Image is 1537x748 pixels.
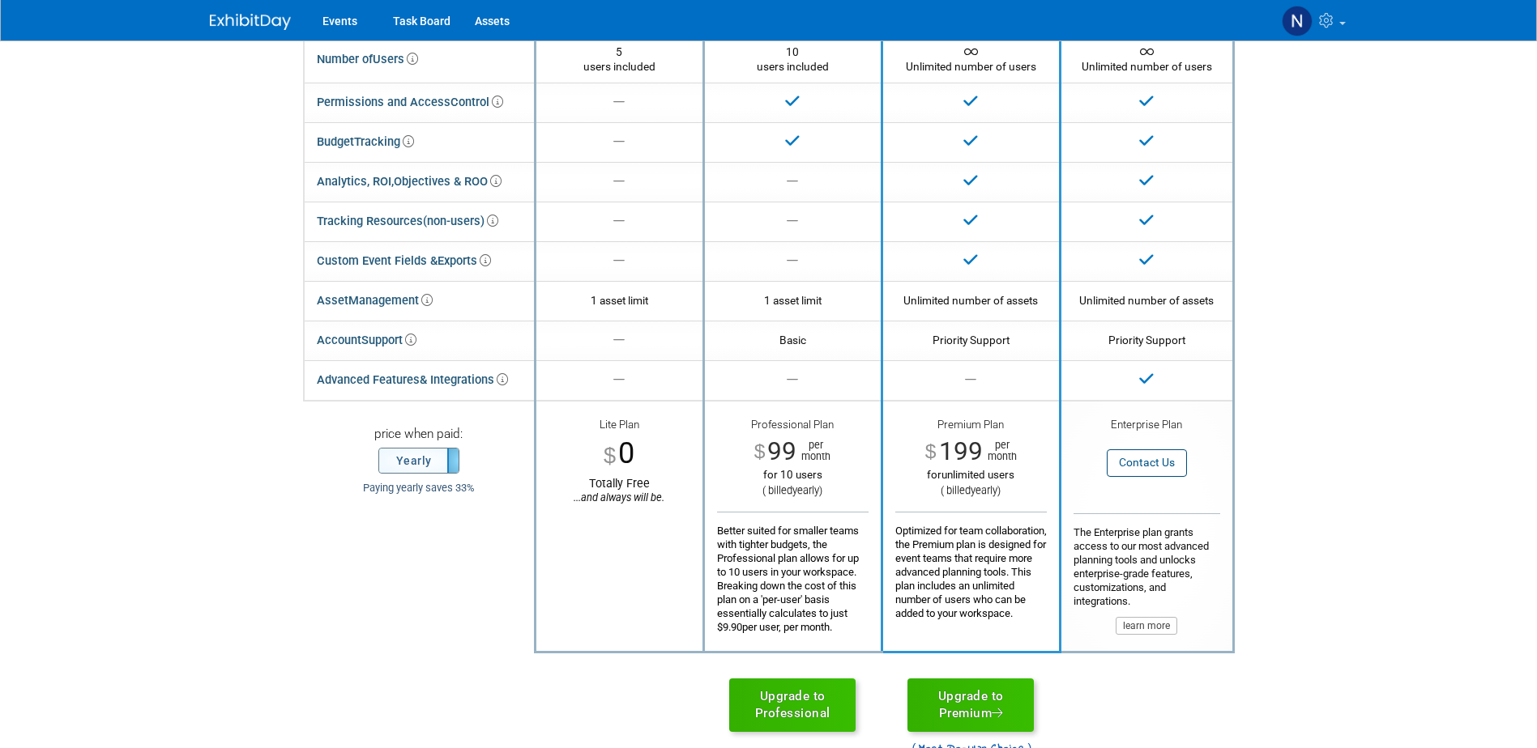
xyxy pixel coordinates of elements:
[717,468,869,482] div: for 10 users
[317,91,503,114] div: Permissions and Access
[549,476,690,504] div: Totally Free
[420,372,508,387] span: & Integrations
[354,134,414,149] span: Tracking
[549,293,690,308] div: 1 asset limit
[723,621,742,633] span: 9.90
[717,418,869,436] div: Professional Plan
[316,426,522,448] div: price when paid:
[971,484,997,496] span: yearly
[717,45,869,74] div: 10 users included
[895,293,1047,308] div: Unlimited number of assets
[317,249,491,273] div: Custom Event Fields &
[210,14,291,30] img: ExhibitDay
[373,52,418,66] span: Users
[549,45,690,74] div: 5 users included
[450,95,503,109] span: Control
[316,482,522,495] div: Paying yearly saves 33%
[717,333,869,347] div: Basic
[379,448,459,473] label: Yearly
[927,469,941,481] span: for
[1107,449,1187,476] button: Contact Us
[317,368,508,392] div: Advanced Features
[361,333,416,347] span: Support
[423,214,498,228] span: (non-users)
[1074,293,1220,308] div: Unlimited number of assets
[317,174,394,189] span: Analytics, ROI,
[717,512,869,634] div: Better suited for smaller teams with tighter budgets, the Professional plan allows for up to 10 u...
[939,436,983,466] span: 199
[729,678,856,732] a: Upgrade toProfessional
[549,418,690,434] div: Lite Plan
[983,440,1017,462] span: per month
[317,130,414,154] div: Budget
[717,484,869,498] div: ( billed )
[754,442,766,462] span: $
[348,293,433,308] span: Management
[906,45,1036,73] span: Unlimited number of users
[907,678,1034,732] a: Upgrade toPremium
[618,436,634,470] span: 0
[796,440,830,462] span: per month
[317,329,416,352] div: Account
[438,253,491,268] span: Exports
[895,512,1047,620] div: Optimized for team collaboration, the Premium plan is designed for event teams that require more ...
[549,491,690,504] div: ...and always will be.
[1074,513,1220,635] div: The Enterprise plan grants access to our most advanced planning tools and unlocks enterprise-grad...
[317,170,502,193] div: Objectives & ROO
[925,442,937,462] span: $
[1074,418,1220,434] div: Enterprise Plan
[767,436,796,466] span: 99
[1282,6,1313,36] img: N Williams
[895,418,1047,436] div: Premium Plan
[717,293,869,308] div: 1 asset limit
[317,210,498,233] div: Tracking Resources
[895,468,1047,482] div: unlimited users
[317,289,433,312] div: Asset
[1116,617,1177,635] button: learn more
[317,48,418,71] div: Number of
[895,333,1047,347] div: Priority Support
[895,484,1047,498] div: ( billed )
[604,444,616,466] span: $
[792,484,819,496] span: yearly
[1074,333,1220,347] div: Priority Support
[1082,45,1212,73] span: Unlimited number of users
